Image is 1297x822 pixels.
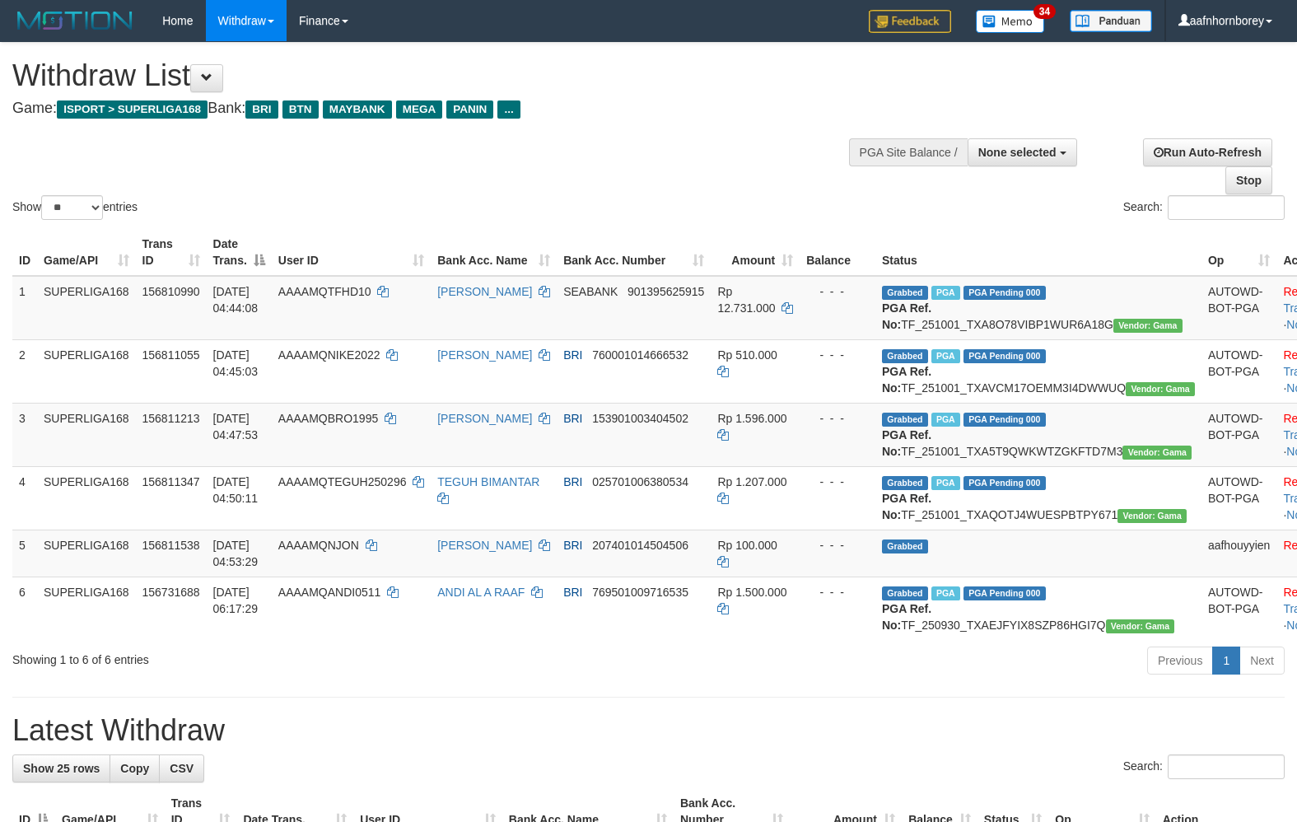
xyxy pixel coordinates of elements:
span: AAAAMQTFHD10 [278,285,371,298]
h1: Withdraw List [12,59,848,92]
td: AUTOWD-BOT-PGA [1201,276,1277,340]
td: SUPERLIGA168 [37,339,136,403]
span: Grabbed [882,413,928,427]
span: Rp 100.000 [717,539,777,552]
th: User ID: activate to sort column ascending [272,229,431,276]
div: - - - [806,410,869,427]
span: Marked by aafromsomean [931,413,960,427]
td: TF_251001_TXA8O78VIBP1WUR6A18G [875,276,1201,340]
span: PANIN [446,100,493,119]
span: Copy 207401014504506 to clipboard [592,539,688,552]
span: AAAAMQNJON [278,539,359,552]
span: Copy 901395625915 to clipboard [628,285,704,298]
span: 156731688 [142,586,200,599]
span: Rp 1.500.000 [717,586,786,599]
span: Rp 1.207.000 [717,475,786,488]
td: TF_251001_TXAQOTJ4WUESPBTPY671 [875,466,1201,530]
div: PGA Site Balance / [849,138,968,166]
span: ISPORT > SUPERLIGA168 [57,100,208,119]
input: Search: [1168,195,1285,220]
span: [DATE] 06:17:29 [213,586,259,615]
span: Grabbed [882,286,928,300]
span: Rp 510.000 [717,348,777,362]
span: 156811213 [142,412,200,425]
span: BRI [245,100,278,119]
img: Button%20Memo.svg [976,10,1045,33]
td: TF_250930_TXAEJFYIX8SZP86HGI7Q [875,577,1201,640]
th: ID [12,229,37,276]
span: Vendor URL: https://trx31.1velocity.biz [1113,319,1183,333]
span: Vendor URL: https://trx31.1velocity.biz [1106,619,1175,633]
span: Marked by aafromsomean [931,586,960,600]
span: Show 25 rows [23,762,100,775]
b: PGA Ref. No: [882,365,931,395]
b: PGA Ref. No: [882,301,931,331]
span: SEABANK [563,285,618,298]
span: Grabbed [882,586,928,600]
a: [PERSON_NAME] [437,539,532,552]
div: - - - [806,283,869,300]
span: BRI [563,412,582,425]
span: AAAAMQNIKE2022 [278,348,380,362]
a: [PERSON_NAME] [437,412,532,425]
b: PGA Ref. No: [882,492,931,521]
a: Next [1239,647,1285,675]
a: 1 [1212,647,1240,675]
span: Copy 025701006380534 to clipboard [592,475,688,488]
a: Previous [1147,647,1213,675]
h1: Latest Withdraw [12,714,1285,747]
a: Run Auto-Refresh [1143,138,1272,166]
span: Grabbed [882,476,928,490]
div: - - - [806,537,869,553]
span: BRI [563,586,582,599]
span: Marked by aafandaneth [931,286,960,300]
span: PGA Pending [963,586,1046,600]
span: Marked by aafandaneth [931,349,960,363]
button: None selected [968,138,1077,166]
a: ANDI AL A RAAF [437,586,525,599]
span: Vendor URL: https://trx31.1velocity.biz [1117,509,1187,523]
th: Bank Acc. Number: activate to sort column ascending [557,229,711,276]
span: [DATE] 04:53:29 [213,539,259,568]
span: MEGA [396,100,443,119]
a: Copy [110,754,160,782]
label: Search: [1123,195,1285,220]
span: AAAAMQBRO1995 [278,412,378,425]
div: Showing 1 to 6 of 6 entries [12,645,528,668]
select: Showentries [41,195,103,220]
span: [DATE] 04:44:08 [213,285,259,315]
span: ... [497,100,520,119]
td: SUPERLIGA168 [37,530,136,577]
span: Vendor URL: https://trx31.1velocity.biz [1126,382,1195,396]
td: SUPERLIGA168 [37,403,136,466]
span: 34 [1033,4,1056,19]
span: BRI [563,348,582,362]
a: TEGUH BIMANTAR [437,475,539,488]
span: PGA Pending [963,476,1046,490]
span: [DATE] 04:45:03 [213,348,259,378]
td: TF_251001_TXA5T9QWKWTZGKFTD7M3 [875,403,1201,466]
td: SUPERLIGA168 [37,466,136,530]
span: Rp 1.596.000 [717,412,786,425]
span: BRI [563,475,582,488]
td: SUPERLIGA168 [37,577,136,640]
b: PGA Ref. No: [882,602,931,632]
span: 156811347 [142,475,200,488]
span: CSV [170,762,194,775]
img: MOTION_logo.png [12,8,138,33]
td: SUPERLIGA168 [37,276,136,340]
th: Status [875,229,1201,276]
td: AUTOWD-BOT-PGA [1201,339,1277,403]
div: - - - [806,584,869,600]
span: 156811538 [142,539,200,552]
span: None selected [978,146,1057,159]
th: Date Trans.: activate to sort column descending [207,229,272,276]
td: 6 [12,577,37,640]
span: Copy 760001014666532 to clipboard [592,348,688,362]
span: AAAAMQTEGUH250296 [278,475,407,488]
th: Amount: activate to sort column ascending [711,229,800,276]
span: Grabbed [882,539,928,553]
span: Copy 769501009716535 to clipboard [592,586,688,599]
span: 156811055 [142,348,200,362]
span: Copy [120,762,149,775]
